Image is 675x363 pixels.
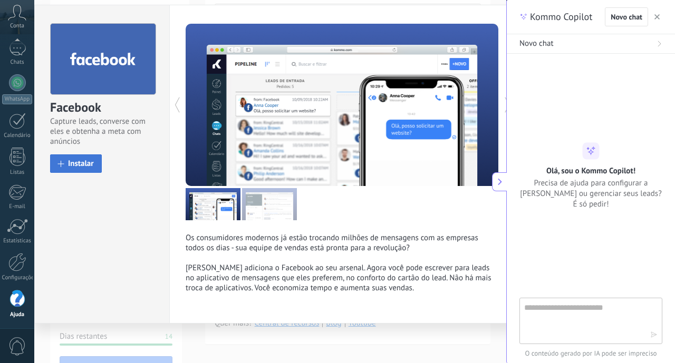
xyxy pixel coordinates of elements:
[50,116,154,146] span: Capture leads, converse com eles e obtenha a meta com anúncios
[242,188,297,220] img: kommo_facebook_tour_2_pt.png
[2,238,33,244] div: Estatísticas
[519,38,554,49] span: Novo chat
[50,99,154,116] div: Facebook
[186,188,240,220] img: kommo_facebook_tour_1_pt.png
[507,34,675,54] button: Novo chat
[68,160,94,168] span: Instalar
[2,94,32,104] div: WhatsApp
[186,233,499,293] p: Os consumidores modernos já estão trocando milhões de mensagens com as empresas todos os dias - s...
[2,169,33,176] div: Listas
[546,165,635,175] h2: Olá, sou o Kommo Copilot!
[2,59,33,66] div: Chats
[2,132,33,139] div: Calendário
[50,154,102,173] button: Instalar
[530,11,592,23] span: Kommo Copilot
[611,13,642,21] span: Novo chat
[10,23,24,30] span: Conta
[2,274,33,281] div: Configurações
[2,203,33,210] div: E-mail
[519,178,662,209] span: Precisa de ajuda para configurar a [PERSON_NAME] ou gerenciar seus leads? É só pedir!
[519,348,662,359] span: O conteúdo gerado por IA pode ser impreciso
[2,311,33,318] div: Ajuda
[605,7,648,26] button: Novo chat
